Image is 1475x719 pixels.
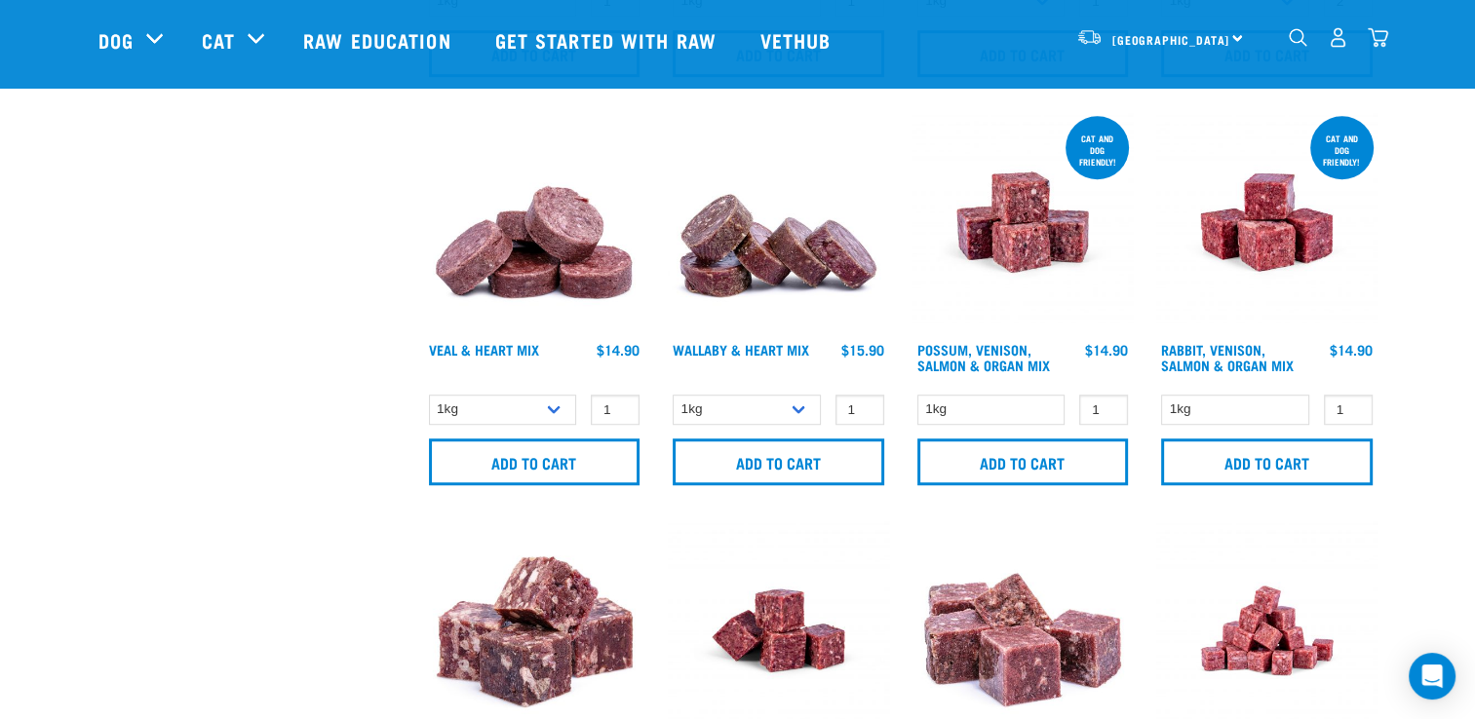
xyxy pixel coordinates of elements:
[424,112,645,333] img: 1152 Veal Heart Medallions 01
[841,342,884,358] div: $15.90
[741,1,856,79] a: Vethub
[429,346,539,353] a: Veal & Heart Mix
[835,395,884,425] input: 1
[1368,27,1388,48] img: home-icon@2x.png
[668,112,889,333] img: 1093 Wallaby Heart Medallions 01
[1112,36,1230,43] span: [GEOGRAPHIC_DATA]
[673,438,884,485] input: Add to cart
[1066,124,1129,176] div: cat and dog friendly!
[1156,112,1378,333] img: Rabbit Venison Salmon Organ 1688
[912,112,1134,333] img: Possum Venison Salmon Organ 1626
[1085,342,1128,358] div: $14.90
[1161,346,1294,368] a: Rabbit, Venison, Salmon & Organ Mix
[1328,27,1348,48] img: user.png
[476,1,741,79] a: Get started with Raw
[1289,28,1307,47] img: home-icon-1@2x.png
[98,25,134,55] a: Dog
[917,438,1129,485] input: Add to cart
[1079,395,1128,425] input: 1
[1324,395,1373,425] input: 1
[597,342,640,358] div: $14.90
[429,438,640,485] input: Add to cart
[1076,28,1103,46] img: van-moving.png
[917,346,1050,368] a: Possum, Venison, Salmon & Organ Mix
[1310,124,1374,176] div: Cat and dog friendly!
[284,1,475,79] a: Raw Education
[202,25,235,55] a: Cat
[1161,438,1373,485] input: Add to cart
[1330,342,1373,358] div: $14.90
[591,395,640,425] input: 1
[1409,653,1456,700] div: Open Intercom Messenger
[673,346,809,353] a: Wallaby & Heart Mix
